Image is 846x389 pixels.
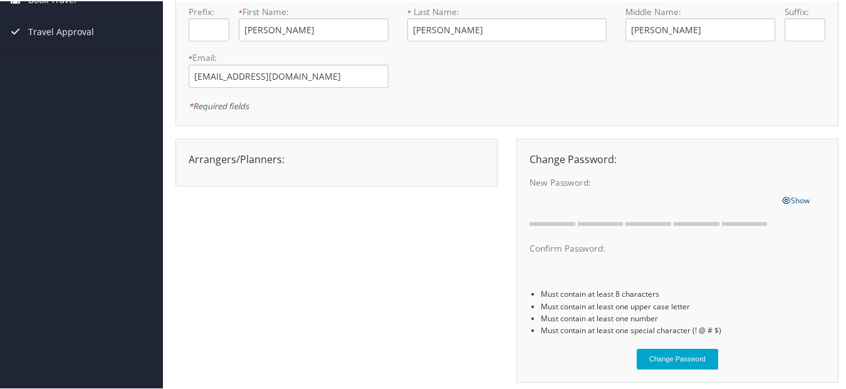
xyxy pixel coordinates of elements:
[239,4,389,17] label: First Name:
[625,4,775,17] label: Middle Name:
[782,191,810,205] a: Show
[785,4,825,17] label: Suffix:
[541,299,825,311] li: Must contain at least one upper case letter
[189,99,249,110] em: Required fields
[541,287,825,299] li: Must contain at least 8 characters
[407,4,607,17] label: Last Name:
[782,194,810,205] span: Show
[530,241,773,253] label: Confirm Password:
[541,311,825,323] li: Must contain at least one number
[520,151,835,166] div: Change Password:
[530,175,773,188] label: New Password:
[179,151,494,166] div: Arrangers/Planners:
[541,323,825,335] li: Must contain at least one special character (! @ # $)
[189,50,389,63] label: Email:
[189,4,229,17] label: Prefix:
[28,15,94,46] span: Travel Approval
[637,348,718,368] button: Change Password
